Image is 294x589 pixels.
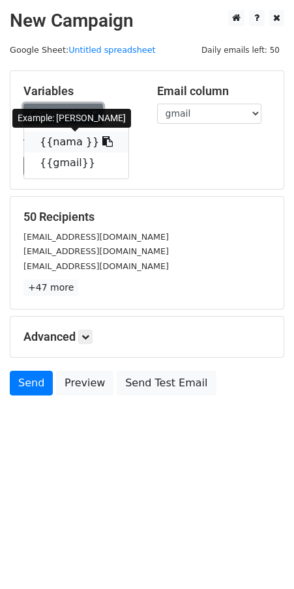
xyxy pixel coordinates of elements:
[10,10,284,32] h2: New Campaign
[12,109,131,128] div: Example: [PERSON_NAME]
[24,152,128,173] a: {{gmail}}
[117,371,216,395] a: Send Test Email
[23,104,103,124] a: Copy/paste...
[56,371,113,395] a: Preview
[23,261,169,271] small: [EMAIL_ADDRESS][DOMAIN_NAME]
[23,232,169,242] small: [EMAIL_ADDRESS][DOMAIN_NAME]
[197,45,284,55] a: Daily emails left: 50
[23,84,138,98] h5: Variables
[229,526,294,589] iframe: Chat Widget
[197,43,284,57] span: Daily emails left: 50
[157,84,271,98] h5: Email column
[23,280,78,296] a: +47 more
[10,45,156,55] small: Google Sheet:
[23,330,271,344] h5: Advanced
[10,371,53,395] a: Send
[23,210,271,224] h5: 50 Recipients
[23,246,169,256] small: [EMAIL_ADDRESS][DOMAIN_NAME]
[24,132,128,152] a: {{nama }}
[68,45,155,55] a: Untitled spreadsheet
